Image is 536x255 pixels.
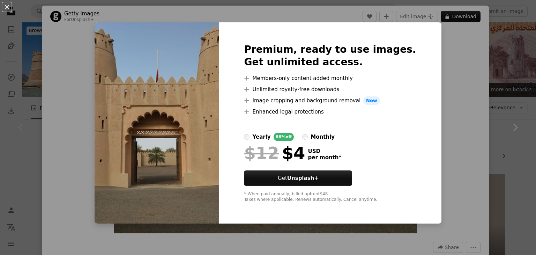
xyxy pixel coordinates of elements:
[287,175,319,181] strong: Unsplash+
[308,154,341,161] span: per month *
[244,96,416,105] li: Image cropping and background removal
[244,191,416,203] div: * When paid annually, billed upfront $48 Taxes where applicable. Renews automatically. Cancel any...
[363,96,380,105] span: New
[244,108,416,116] li: Enhanced legal protections
[95,22,219,224] img: premium_photo-1697729790981-cdf4d9b7a6cc
[244,43,416,68] h2: Premium, ready to use images. Get unlimited access.
[244,144,279,162] span: $12
[311,133,335,141] div: monthly
[308,148,341,154] span: USD
[274,133,294,141] div: 66% off
[252,133,270,141] div: yearly
[244,74,416,82] li: Members-only content added monthly
[302,134,308,140] input: monthly
[244,170,352,186] button: GetUnsplash+
[244,134,250,140] input: yearly66%off
[244,85,416,94] li: Unlimited royalty-free downloads
[244,144,305,162] div: $4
